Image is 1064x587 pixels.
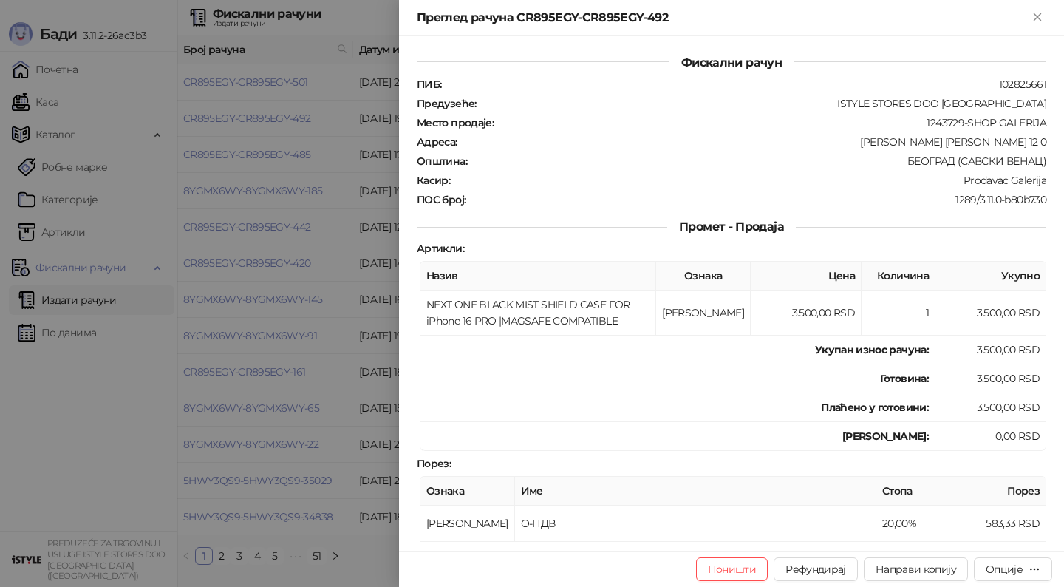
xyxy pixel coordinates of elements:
span: Фискални рачун [669,55,794,69]
div: 102825661 [443,78,1048,91]
th: Порез [935,477,1046,506]
strong: Укупан износ пореза: [815,549,929,563]
strong: Касир : [417,174,450,187]
div: [PERSON_NAME] [PERSON_NAME] 12 0 [459,135,1048,149]
span: Направи копију [876,563,956,576]
strong: Укупан износ рачуна : [815,343,929,356]
strong: Плаћено у готовини: [821,401,929,414]
strong: Предузеће : [417,97,477,110]
th: Ознака [656,262,751,291]
th: Назив [420,262,656,291]
td: [PERSON_NAME] [656,291,751,336]
div: Prodavac Galerija [451,174,1048,187]
div: Преглед рачуна CR895EGY-CR895EGY-492 [417,9,1029,27]
strong: [PERSON_NAME]: [842,430,929,443]
button: Опције [974,557,1052,581]
td: 0,00 RSD [935,422,1046,451]
td: 3.500,00 RSD [751,291,862,336]
strong: Готовина : [880,372,929,385]
td: 3.500,00 RSD [935,393,1046,422]
th: Ознака [420,477,515,506]
button: Направи копију [864,557,968,581]
div: 1243729-SHOP GALERIJA [495,116,1048,129]
strong: Адреса : [417,135,457,149]
div: ISTYLE STORES DOO [GEOGRAPHIC_DATA] [478,97,1048,110]
td: NEXT ONE BLACK MIST SHIELD CASE FOR iPhone 16 PRO |MAGSAFE COMPATIBLE [420,291,656,336]
strong: ПИБ : [417,78,441,91]
td: 583,33 RSD [935,542,1046,571]
td: [PERSON_NAME] [420,506,515,542]
th: Име [515,477,876,506]
td: 3.500,00 RSD [935,291,1046,336]
span: Промет - Продаја [667,220,796,234]
div: Опције [986,563,1023,576]
strong: ПОС број : [417,193,465,206]
strong: Општина : [417,155,467,168]
td: 1 [862,291,935,336]
th: Стопа [876,477,935,506]
button: Поништи [696,557,768,581]
strong: Артикли : [417,242,464,255]
th: Количина [862,262,935,291]
td: 20,00% [876,506,935,542]
td: О-ПДВ [515,506,876,542]
td: 583,33 RSD [935,506,1046,542]
button: Close [1029,9,1046,27]
div: БЕОГРАД (САВСКИ ВЕНАЦ) [468,155,1048,168]
td: 3.500,00 RSD [935,364,1046,393]
strong: Место продаје : [417,116,494,129]
button: Рефундирај [774,557,858,581]
td: 3.500,00 RSD [935,336,1046,364]
th: Укупно [935,262,1046,291]
th: Цена [751,262,862,291]
strong: Порез : [417,457,451,470]
div: 1289/3.11.0-b80b730 [467,193,1048,206]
